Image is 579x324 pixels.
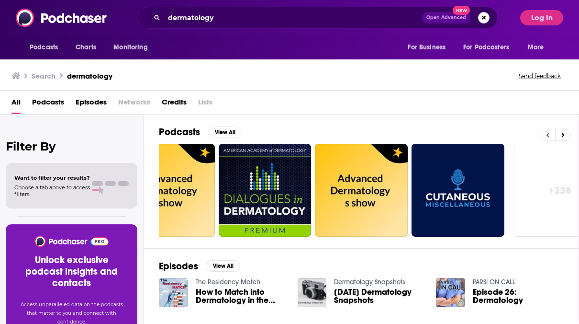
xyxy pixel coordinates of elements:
[16,9,108,27] img: Podchaser - Follow, Share and Rate Podcasts
[32,71,56,81] h3: Search
[34,236,109,247] img: Podchaser - Follow, Share and Rate Podcasts
[14,184,90,197] span: Choose a tab above to access filters.
[76,94,107,114] a: Episodes
[453,6,470,15] span: New
[113,41,147,54] span: Monitoring
[408,41,445,54] span: For Business
[11,94,21,114] a: All
[107,38,160,57] button: open menu
[208,127,242,138] button: View All
[159,278,188,307] img: How to Match into Dermatology in the US || IMG Dermatology MATCH experience
[334,278,405,286] a: Dermatology Snapshots
[401,38,457,57] button: open menu
[298,278,327,307] img: September 2025 Dermatology Snapshots
[334,288,424,304] span: [DATE] Dermatology Snapshots
[334,288,424,304] a: September 2025 Dermatology Snapshots
[23,38,70,57] button: open menu
[32,94,64,114] a: Podcasts
[159,126,200,138] h2: Podcasts
[463,41,509,54] span: For Podcasters
[164,10,422,25] input: Search podcasts, credits, & more...
[516,72,564,80] button: Send feedback
[67,71,112,81] h3: dermatology
[198,94,212,114] span: Lists
[422,12,470,23] button: Open AdvancedNew
[138,7,498,29] div: Search podcasts, credits, & more...
[196,278,260,286] a: The Residency Match
[30,41,58,54] span: Podcasts
[118,94,150,114] span: Networks
[159,126,242,138] a: PodcastsView All
[457,38,523,57] button: open menu
[473,278,515,286] a: PARSI ON CALL
[196,288,286,304] a: How to Match into Dermatology in the US || IMG Dermatology MATCH experience
[159,260,198,272] h2: Episodes
[528,41,544,54] span: More
[159,260,240,272] a: EpisodesView All
[6,139,137,153] h2: Filter By
[473,288,563,304] a: Episode 26: Dermatology
[162,94,187,114] a: Credits
[521,38,556,57] button: open menu
[17,255,126,289] h3: Unlock exclusive podcast insights and contacts
[520,10,563,25] button: Log In
[426,15,466,20] span: Open Advanced
[206,260,240,272] button: View All
[196,288,286,304] span: How to Match into Dermatology in the [GEOGRAPHIC_DATA] || IMG Dermatology MATCH experience
[436,278,465,307] img: Episode 26: Dermatology
[14,174,90,181] span: Want to filter your results?
[76,41,96,54] span: Charts
[69,38,102,57] a: Charts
